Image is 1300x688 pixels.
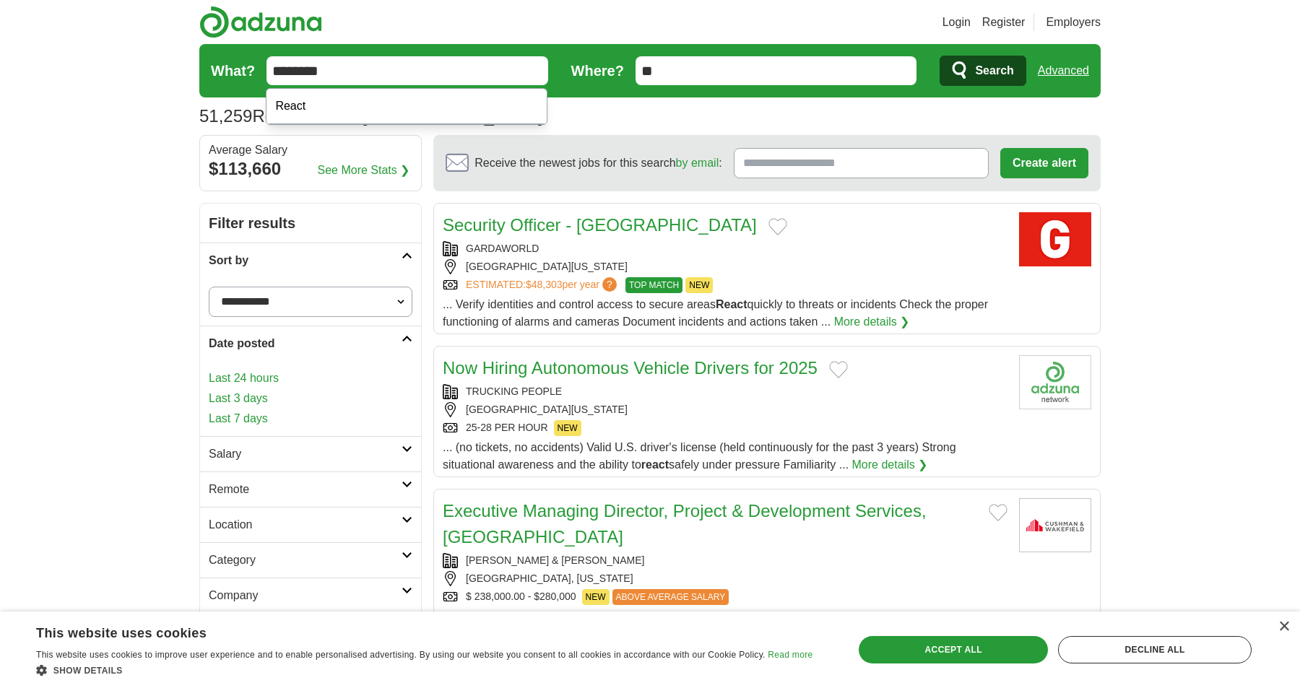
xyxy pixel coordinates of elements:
img: Adzuna logo [199,6,322,38]
a: Location [200,507,421,542]
label: Where? [571,60,624,82]
button: Create alert [1000,148,1088,178]
a: ESTIMATED:$48,303per year? [466,277,620,293]
a: Employers [1046,14,1101,31]
a: Remote [200,471,421,507]
span: Receive the newest jobs for this search : [474,154,721,172]
a: Advanced [1038,56,1089,85]
div: 25-28 PER HOUR [443,420,1007,436]
a: Last 3 days [209,390,412,407]
h2: Category [209,552,402,569]
a: GARDAWORLD [466,243,539,254]
h1: React Jobs in [GEOGRAPHIC_DATA] [199,106,542,126]
a: More details ❯ [834,313,910,331]
img: Cushman & Wakefield logo [1019,498,1091,552]
div: $113,660 [209,156,412,182]
a: Last 24 hours [209,370,412,387]
div: Close [1278,622,1289,632]
button: Add to favorite jobs [989,504,1007,521]
span: ... (no tickets, no accidents) Valid U.S. driver's license (held continuously for the past 3 year... [443,441,956,471]
button: Add to favorite jobs [829,361,848,378]
span: NEW [554,420,581,436]
div: [GEOGRAPHIC_DATA], [US_STATE] [443,571,1007,586]
span: ... Verify identities and control access to secure areas quickly to threats or incidents Check th... [443,298,988,328]
a: Now Hiring Autonomous Vehicle Drivers for 2025 [443,358,818,378]
span: ? [602,277,617,292]
a: Date posted [200,326,421,361]
div: [GEOGRAPHIC_DATA][US_STATE] [443,259,1007,274]
span: . Creative Solutioning and Conflict Resolution : appropriately to conflict situations, provide so... [443,610,980,640]
label: What? [211,60,255,82]
span: Search [975,56,1013,85]
a: Category [200,542,421,578]
div: $ 238,000.00 - $280,000 [443,589,1007,605]
a: More details ❯ [852,456,928,474]
div: [GEOGRAPHIC_DATA][US_STATE] [443,402,1007,417]
a: Sort by [200,243,421,278]
div: React [266,89,547,124]
a: Register [982,14,1026,31]
span: $48,303 [526,279,563,290]
span: NEW [685,277,713,293]
strong: React [716,298,747,310]
div: Average Salary [209,144,412,156]
div: This website uses cookies [36,620,776,642]
a: by email [676,157,719,169]
h2: Date posted [209,335,402,352]
strong: React [681,610,713,622]
strong: react [641,458,669,471]
h2: Filter results [200,204,421,243]
span: Show details [53,666,123,676]
h2: Sort by [209,252,402,269]
a: Executive Managing Director, Project & Development Services, [GEOGRAPHIC_DATA] [443,501,927,547]
span: 51,259 [199,103,252,129]
img: Company logo [1019,355,1091,409]
a: See More Stats ❯ [318,162,410,179]
h2: Company [209,587,402,604]
img: GardaWorld logo [1019,212,1091,266]
span: NEW [582,589,610,605]
h2: Salary [209,445,402,463]
span: ABOVE AVERAGE SALARY [612,589,729,605]
div: Decline all [1058,636,1252,663]
a: Security Officer - [GEOGRAPHIC_DATA] [443,215,757,235]
span: This website uses cookies to improve user experience and to enable personalised advertising. By u... [36,650,766,660]
a: Read more, opens a new window [768,650,812,660]
a: Salary [200,436,421,471]
a: [PERSON_NAME] & [PERSON_NAME] [466,554,644,566]
div: Show details [36,663,812,677]
button: Search [940,56,1026,86]
h2: Location [209,516,402,534]
a: Last 7 days [209,410,412,427]
a: Login [942,14,971,31]
a: Company [200,578,421,613]
div: Accept all [859,636,1048,663]
span: TOP MATCH [625,277,682,293]
div: TRUCKING PEOPLE [443,384,1007,399]
button: Add to favorite jobs [768,218,787,235]
h2: Remote [209,481,402,498]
